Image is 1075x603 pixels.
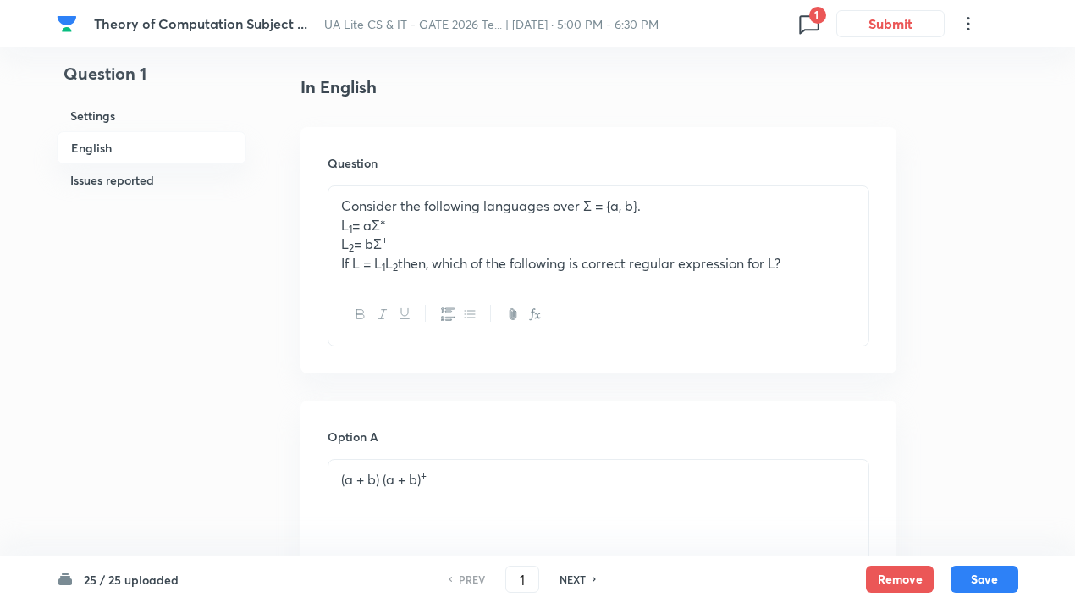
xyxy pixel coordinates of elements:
span: 1 [809,7,826,24]
h6: Issues reported [57,164,246,196]
sub: 1 [349,223,352,235]
h6: 25 / 25 uploaded [84,571,179,589]
p: Consider the following languages over Σ = {a, b}. [341,196,856,216]
img: Company Logo [57,14,77,34]
h6: PREV [459,572,485,587]
p: (a + b) (a + b) [341,470,856,490]
h6: NEXT [560,572,586,587]
span: Theory of Computation Subject ... [94,14,307,32]
p: If L = L L then, which of the following is correct regular expression for L? [341,254,856,274]
sub: 2 [393,261,398,274]
h4: In English [300,75,896,100]
sub: 2 [349,241,354,254]
h6: Option A [328,428,869,445]
button: Submit [836,10,945,37]
sup: + [382,234,388,246]
button: Remove [866,566,934,593]
h6: Settings [57,100,246,131]
h6: Question [328,154,869,172]
a: Company Logo [57,14,80,34]
p: L = bΣ [341,235,856,254]
button: Save [951,566,1018,593]
sup: + [421,469,427,482]
h4: Question 1 [57,61,246,100]
span: UA Lite CS & IT - GATE 2026 Te... | [DATE] · 5:00 PM - 6:30 PM [324,16,659,32]
sub: 1 [382,261,385,274]
p: L = aΣ* [341,216,856,235]
h6: English [57,131,246,164]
